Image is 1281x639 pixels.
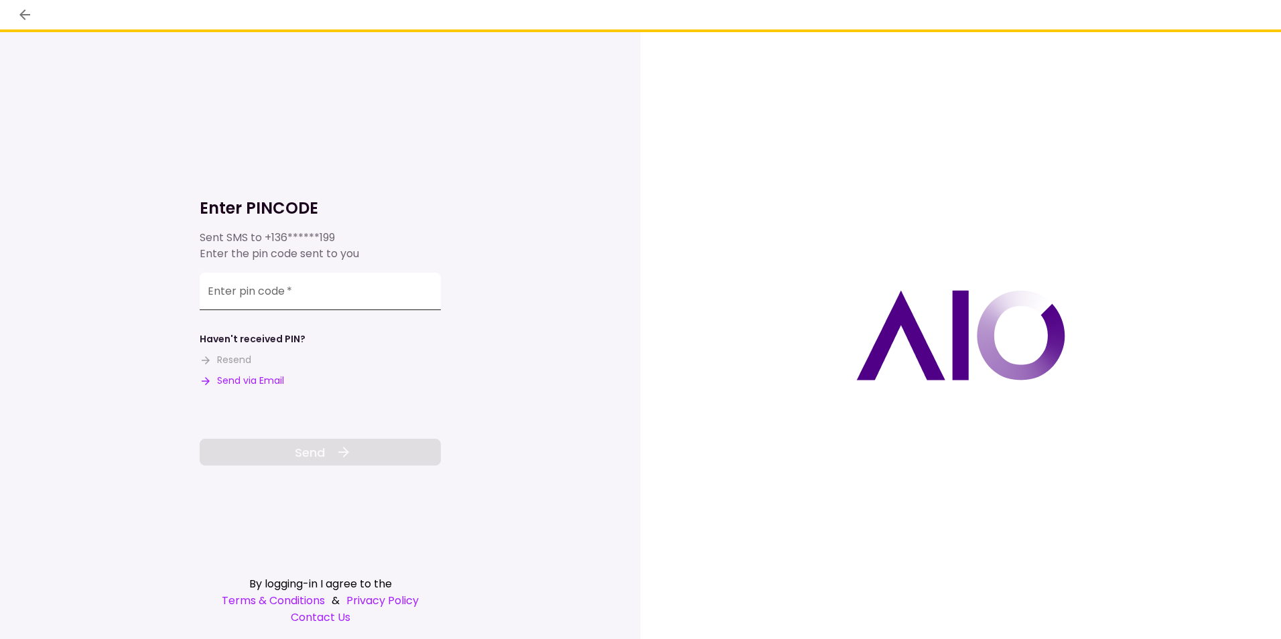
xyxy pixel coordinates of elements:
h1: Enter PINCODE [200,198,441,219]
div: & [200,592,441,609]
div: Sent SMS to Enter the pin code sent to you [200,230,441,262]
div: By logging-in I agree to the [200,575,441,592]
a: Terms & Conditions [222,592,325,609]
button: back [13,3,36,26]
div: Haven't received PIN? [200,332,306,346]
a: Contact Us [200,609,441,626]
button: Resend [200,353,251,367]
img: AIO logo [856,290,1065,380]
a: Privacy Policy [346,592,419,609]
button: Send via Email [200,374,284,388]
button: Send [200,439,441,466]
span: Send [295,443,325,461]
